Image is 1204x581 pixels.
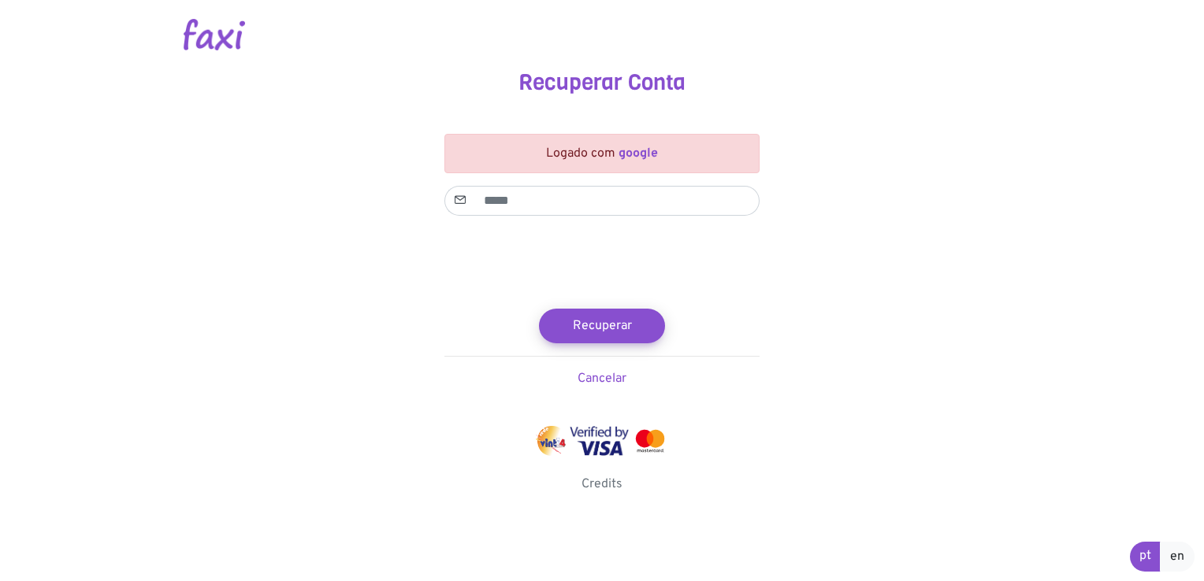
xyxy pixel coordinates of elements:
[570,426,629,456] img: visa
[1160,542,1195,572] a: en
[582,476,622,492] a: Credits
[615,146,658,161] a: google
[536,426,567,456] img: vinti4
[539,309,665,343] button: Recuperar
[482,228,722,290] iframe: reCAPTCHA
[1130,542,1161,572] a: pt
[165,69,1039,96] h3: Recuperar Conta
[461,144,743,163] p: Logado com
[632,426,668,456] img: mastercard
[578,371,626,387] a: Cancelar
[619,146,658,161] strong: google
